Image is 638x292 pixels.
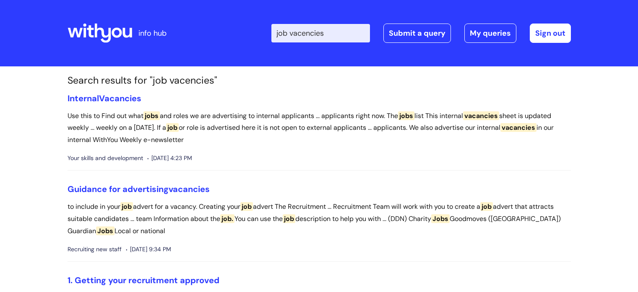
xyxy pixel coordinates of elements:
[68,201,571,237] p: to include in your advert for a vacancy. Creating your advert The Recruitment ... Recruitment Tea...
[271,24,370,42] input: Search
[99,93,141,104] span: Vacancies
[464,24,516,43] a: My queries
[431,214,450,223] span: Jobs
[68,75,571,87] h1: Search results for "job vacencies"
[68,184,210,195] a: Guidance for advertisingvacancies
[463,111,499,120] span: vacancies
[96,226,115,235] span: Jobs
[530,24,571,43] a: Sign out
[147,153,192,163] span: [DATE] 4:23 PM
[220,214,234,223] span: job.
[68,93,141,104] a: InternalVacancies
[126,244,171,255] span: [DATE] 9:34 PM
[240,202,253,211] span: job
[398,111,414,120] span: jobs
[383,24,451,43] a: Submit a query
[500,123,536,132] span: vacancies
[68,275,219,286] a: 1. Getting your recruitment approved
[138,26,167,40] p: info hub
[169,184,210,195] span: vacancies
[68,244,122,255] span: Recruiting new staff
[283,214,295,223] span: job
[166,123,179,132] span: job
[120,202,133,211] span: job
[271,24,571,43] div: | -
[143,111,160,120] span: jobs
[68,110,571,146] p: Use this to Find out what and roles we are advertising to internal applicants ... applicants righ...
[480,202,493,211] span: job
[68,153,143,163] span: Your skills and development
